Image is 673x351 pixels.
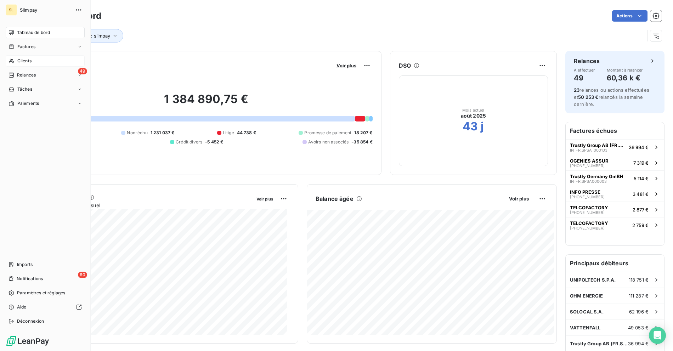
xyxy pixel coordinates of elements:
h6: Balance âgée [316,194,354,203]
span: Trustly Group AB (FR.SPSA) [570,341,628,346]
span: OGENIES ASSUR [570,158,609,164]
span: Chiffre d'affaires mensuel [40,202,251,209]
span: Paiements [17,100,39,107]
a: Tâches [6,84,85,95]
span: 36 994 € [629,145,649,150]
span: 2 759 € [632,222,649,228]
span: Trustly Group AB (FR.SPSA) [570,142,626,148]
span: 60 [78,272,87,278]
span: relances ou actions effectuées et relancés la semaine dernière. [574,87,649,107]
span: [PHONE_NUMBER] [570,226,605,230]
button: Client : slimpay [66,29,123,43]
span: -5 452 € [205,139,223,145]
a: Tableau de bord [6,27,85,38]
button: Trustly Germany GmBHIN-FR.SPSA0000035 114 € [566,170,664,186]
span: À effectuer [574,68,595,72]
span: 118 751 € [629,277,649,283]
span: UNIPOLTECH S.P.A. [570,277,616,283]
span: [PHONE_NUMBER] [570,164,605,168]
a: Paiements [6,98,85,109]
h6: Factures échues [566,122,664,139]
span: INFO PRESSE [570,189,600,195]
button: Voir plus [334,62,358,69]
span: IN-FR.SPSA-000103 [570,148,607,152]
div: Open Intercom Messenger [649,327,666,344]
span: 36 994 € [628,341,649,346]
span: Voir plus [336,63,356,68]
span: TELCOFACTORY [570,205,608,210]
span: 49 [78,68,87,74]
span: Trustly Germany GmBH [570,174,623,179]
span: Factures [17,44,35,50]
button: INFO PRESSE[PHONE_NUMBER]3 481 € [566,186,664,202]
button: Voir plus [507,196,531,202]
span: -35 854 € [351,139,372,145]
span: Litige [223,130,234,136]
h2: 43 [463,119,478,134]
span: Imports [17,261,33,268]
span: 18 207 € [354,130,372,136]
span: 5 114 € [634,176,649,181]
span: 3 481 € [633,191,649,197]
span: 7 319 € [633,160,649,166]
div: SL [6,4,17,16]
span: Clients [17,58,32,64]
h6: DSO [399,61,411,70]
span: 44 738 € [237,130,256,136]
span: 23 [574,87,579,93]
a: Clients [6,55,85,67]
span: IN-FR.SPSA000003 [570,179,607,183]
button: Actions [612,10,647,22]
a: Aide [6,301,85,313]
button: Voir plus [254,196,275,202]
span: 50 253 € [578,94,598,100]
span: Crédit divers [176,139,202,145]
h2: j [481,119,484,134]
span: Promesse de paiement [304,130,351,136]
span: Non-échu [127,130,147,136]
span: Tâches [17,86,32,92]
span: Montant à relancer [607,68,643,72]
span: Déconnexion [17,318,44,324]
span: Aide [17,304,27,310]
span: 2 877 € [633,207,649,213]
button: Trustly Group AB (FR.SPSA)IN-FR.SPSA-00010336 994 € [566,139,664,155]
button: OGENIES ASSUR[PHONE_NUMBER]7 319 € [566,155,664,170]
span: août 2025 [461,112,486,119]
a: 49Relances [6,69,85,81]
h2: 1 384 890,75 € [40,92,373,113]
span: Client : slimpay [77,33,110,39]
span: Paramètres et réglages [17,290,65,296]
span: [PHONE_NUMBER] [570,195,605,199]
a: Imports [6,259,85,270]
span: Notifications [17,276,43,282]
span: Slimpay [20,7,71,13]
img: Logo LeanPay [6,335,50,347]
button: TELCOFACTORY[PHONE_NUMBER]2 877 € [566,202,664,217]
span: 62 196 € [629,309,649,315]
span: 49 053 € [628,325,649,330]
span: Relances [17,72,36,78]
span: Voir plus [509,196,529,202]
span: TELCOFACTORY [570,220,608,226]
span: VATTENFALL [570,325,601,330]
span: [PHONE_NUMBER] [570,210,605,215]
span: 111 287 € [629,293,649,299]
a: Paramètres et réglages [6,287,85,299]
span: Mois actuel [462,108,485,112]
span: Avoirs non associés [308,139,349,145]
span: 1 231 037 € [151,130,175,136]
h4: 60,36 k € [607,72,643,84]
a: Factures [6,41,85,52]
span: OHM ENERGIE [570,293,603,299]
span: SOLOCAL S.A. [570,309,604,315]
span: Tableau de bord [17,29,50,36]
h6: Relances [574,57,600,65]
button: TELCOFACTORY[PHONE_NUMBER]2 759 € [566,217,664,233]
h4: 49 [574,72,595,84]
span: Voir plus [256,197,273,202]
h6: Principaux débiteurs [566,255,664,272]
